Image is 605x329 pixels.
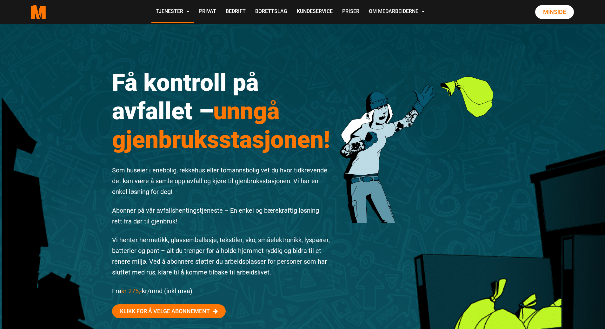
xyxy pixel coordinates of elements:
[112,304,226,318] a: Klikk for å velge abonnement
[151,1,194,23] a: Tjenester
[364,1,429,23] a: Om Medarbeiderne
[112,68,330,154] h1: Få kontroll på avfallet –
[112,97,330,153] span: unngå gjenbruksstasjonen!
[112,165,330,197] p: Som huseier i enebolig, rekkehus eller tomannsbolig vet du hvor tidkrevende det kan være å samle ...
[221,1,250,23] a: Bedrift
[112,235,330,278] p: Vi henter hermetikk, glassemballasje, tekstiler, sko, småelektronikk, lyspærer, batterier og pant...
[121,287,142,295] span: kr 275,-
[535,5,574,19] a: Minside
[194,1,221,23] a: Privat
[112,286,330,296] p: Fra kr/mnd (inkl mva)
[340,54,493,223] img: 201222 Rydde Karakter 3 1
[292,1,337,23] a: Kundeservice
[337,1,364,23] a: Priser
[250,1,292,23] a: Borettslag
[112,205,330,227] p: Abonner på vår avfallshentingstjeneste – En enkel og bærekraftig løsning rett fra dør til gjenbruk!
